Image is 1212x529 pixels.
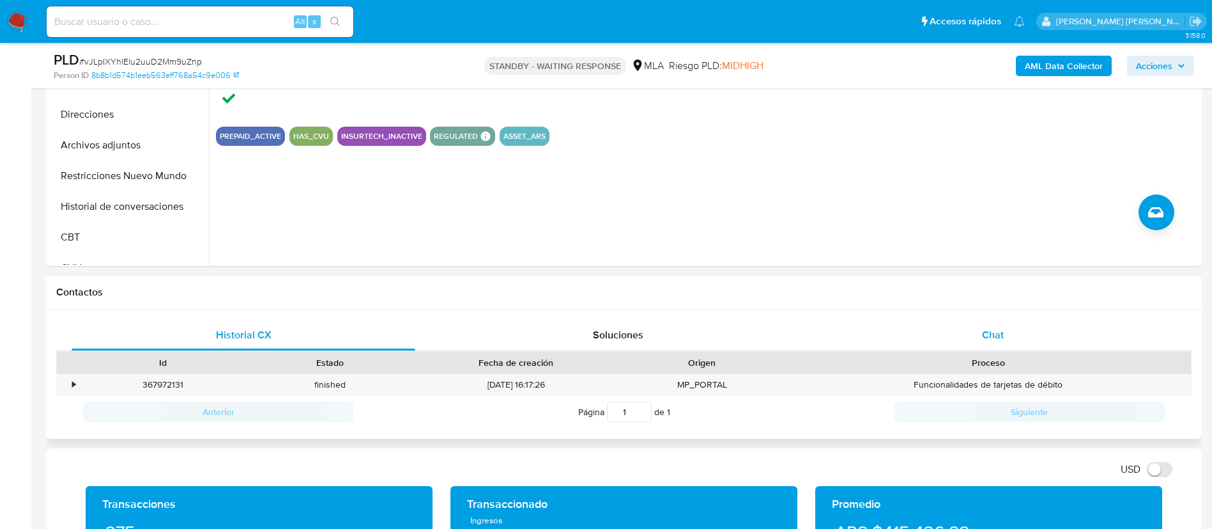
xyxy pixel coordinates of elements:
[414,374,618,395] div: [DATE] 16:17:26
[1014,16,1025,27] a: Notificaciones
[47,13,353,30] input: Buscar usuario o caso...
[669,59,763,73] span: Riesgo PLD:
[79,374,247,395] div: 367972131
[54,70,89,81] b: Person ID
[593,328,643,342] span: Soluciones
[49,253,209,283] button: CVU
[49,222,209,253] button: CBT
[795,356,1182,369] div: Proceso
[49,161,209,191] button: Restricciones Nuevo Mundo
[79,55,202,68] span: # vJLpIXYhlElu2uuD2Mm9uZnp
[256,356,405,369] div: Estado
[216,328,272,342] span: Historial CX
[930,15,1001,28] span: Accesos rápidos
[627,356,777,369] div: Origen
[1025,56,1103,76] b: AML Data Collector
[322,13,348,31] button: search-icon
[631,59,664,73] div: MLA
[49,99,209,130] button: Direcciones
[88,356,238,369] div: Id
[247,374,414,395] div: finished
[1185,30,1206,40] span: 3.158.0
[618,374,786,395] div: MP_PORTAL
[49,191,209,222] button: Historial de conversaciones
[1136,56,1172,76] span: Acciones
[982,328,1004,342] span: Chat
[484,57,626,75] p: STANDBY - WAITING RESPONSE
[894,402,1165,422] button: Siguiente
[786,374,1191,395] div: Funcionalidades de tarjetas de débito
[91,70,239,81] a: 8b8b1d574b1eeb563eff768a54c9e006
[49,130,209,161] button: Archivos adjuntos
[83,402,353,422] button: Anterior
[667,406,670,418] span: 1
[1016,56,1112,76] button: AML Data Collector
[295,15,305,28] span: Alt
[56,286,1192,299] h1: Contactos
[578,402,670,422] span: Página de
[722,58,763,73] span: MIDHIGH
[1056,15,1185,28] p: maria.acosta@mercadolibre.com
[423,356,610,369] div: Fecha de creación
[54,49,79,70] b: PLD
[1189,15,1202,28] a: Salir
[312,15,316,28] span: s
[72,379,75,391] div: •
[1127,56,1194,76] button: Acciones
